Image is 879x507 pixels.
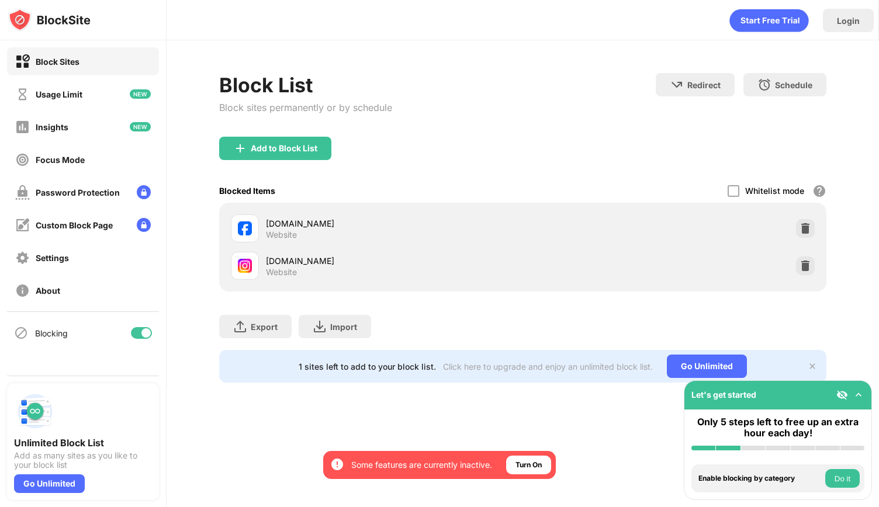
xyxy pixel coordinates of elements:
div: Turn On [515,459,542,471]
div: [DOMAIN_NAME] [266,255,522,267]
div: Login [837,16,860,26]
div: Import [330,322,357,332]
div: Some features are currently inactive. [351,459,492,471]
div: Export [251,322,278,332]
div: Add to Block List [251,144,317,153]
div: Password Protection [36,187,120,197]
img: lock-menu.svg [137,218,151,232]
img: eye-not-visible.svg [836,389,848,401]
img: push-block-list.svg [14,390,56,432]
div: [DOMAIN_NAME] [266,217,522,230]
button: Do it [825,469,860,488]
div: Blocked Items [219,186,275,196]
img: new-icon.svg [130,122,151,131]
div: Custom Block Page [36,220,113,230]
div: Whitelist mode [745,186,804,196]
img: x-button.svg [808,362,817,371]
img: block-on.svg [15,54,30,69]
img: insights-off.svg [15,120,30,134]
div: animation [729,9,809,32]
div: Click here to upgrade and enjoy an unlimited block list. [443,362,653,371]
div: About [36,286,60,296]
div: Go Unlimited [14,474,85,493]
img: settings-off.svg [15,251,30,265]
div: Website [266,230,297,240]
div: Go Unlimited [667,355,747,378]
div: Let's get started [691,390,756,400]
div: 1 sites left to add to your block list. [299,362,436,371]
div: Only 5 steps left to free up an extra hour each day! [691,416,864,439]
div: Blocking [35,328,68,338]
div: Website [266,267,297,277]
img: new-icon.svg [130,89,151,99]
div: Add as many sites as you like to your block list [14,451,152,470]
img: favicons [238,221,252,235]
div: Block sites permanently or by schedule [219,102,392,113]
div: Focus Mode [36,155,85,165]
div: Usage Limit [36,89,82,99]
div: Insights [36,122,68,132]
img: about-off.svg [15,283,30,298]
div: Block Sites [36,57,79,67]
div: Enable blocking by category [698,474,822,482]
img: error-circle-white.svg [330,457,344,471]
div: Block List [219,73,392,97]
img: password-protection-off.svg [15,185,30,200]
img: omni-setup-toggle.svg [853,389,864,401]
div: Unlimited Block List [14,437,152,449]
img: focus-off.svg [15,152,30,167]
div: Settings [36,253,69,263]
img: lock-menu.svg [137,185,151,199]
div: Schedule [775,80,812,90]
img: customize-block-page-off.svg [15,218,30,232]
img: logo-blocksite.svg [8,8,91,32]
img: blocking-icon.svg [14,326,28,340]
div: Redirect [687,80,721,90]
img: time-usage-off.svg [15,87,30,102]
img: favicons [238,259,252,273]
